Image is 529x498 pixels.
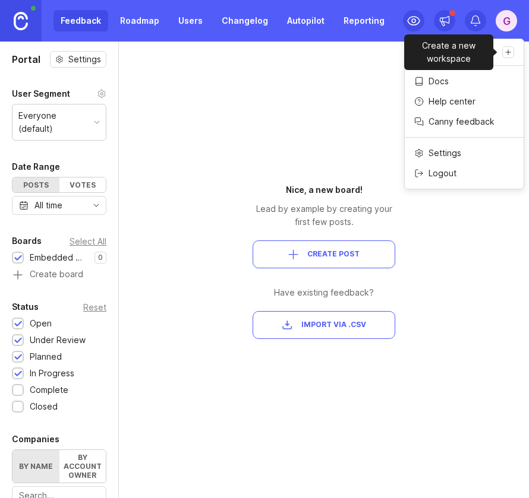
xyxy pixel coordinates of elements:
[405,72,524,91] a: Docs
[215,10,275,31] a: Changelog
[307,249,360,259] span: Create Post
[12,177,59,192] div: Posts
[59,450,106,483] label: By account owner
[70,238,106,245] div: Select All
[12,300,39,314] div: Status
[12,87,70,101] div: User Segment
[30,367,74,380] div: In Progress
[253,202,395,229] div: Lead by example by creating your first few posts.
[12,450,59,483] label: By name
[30,251,89,264] div: Embedded Workflow Builder
[280,10,332,31] a: Autopilot
[429,75,449,87] p: Docs
[30,317,52,330] div: Open
[253,286,395,299] div: Have existing feedback?
[253,311,395,339] button: Import via .csv
[429,147,461,159] p: Settings
[50,51,106,68] button: Settings
[404,34,493,70] div: Create a new workspace
[59,177,106,192] div: Votes
[30,334,86,347] div: Under Review
[12,432,59,446] div: Companies
[429,96,476,107] p: Help center
[87,201,106,210] svg: toggle icon
[30,383,68,397] div: Complete
[336,10,392,31] a: Reporting
[30,350,62,363] div: Planned
[429,116,495,128] p: Canny feedback
[12,52,40,66] h1: Portal
[34,199,62,212] div: All time
[405,92,524,111] a: Help center
[496,10,517,31] button: G
[405,112,524,131] a: Canny feedback
[83,304,106,310] div: Reset
[429,167,456,179] p: Logout
[253,183,395,196] div: Nice, a new board!
[502,46,514,58] a: Create a new workspace
[405,144,524,163] a: Settings
[12,160,60,174] div: Date Range
[301,320,366,330] span: Import via .csv
[113,10,166,31] a: Roadmap
[98,253,103,262] p: 0
[253,240,395,268] button: Create Post
[68,53,101,65] span: Settings
[18,109,89,135] div: Everyone (default)
[14,12,28,30] img: Canny Home
[171,10,210,31] a: Users
[12,270,106,281] a: Create board
[12,234,42,248] div: Boards
[30,400,58,413] div: Closed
